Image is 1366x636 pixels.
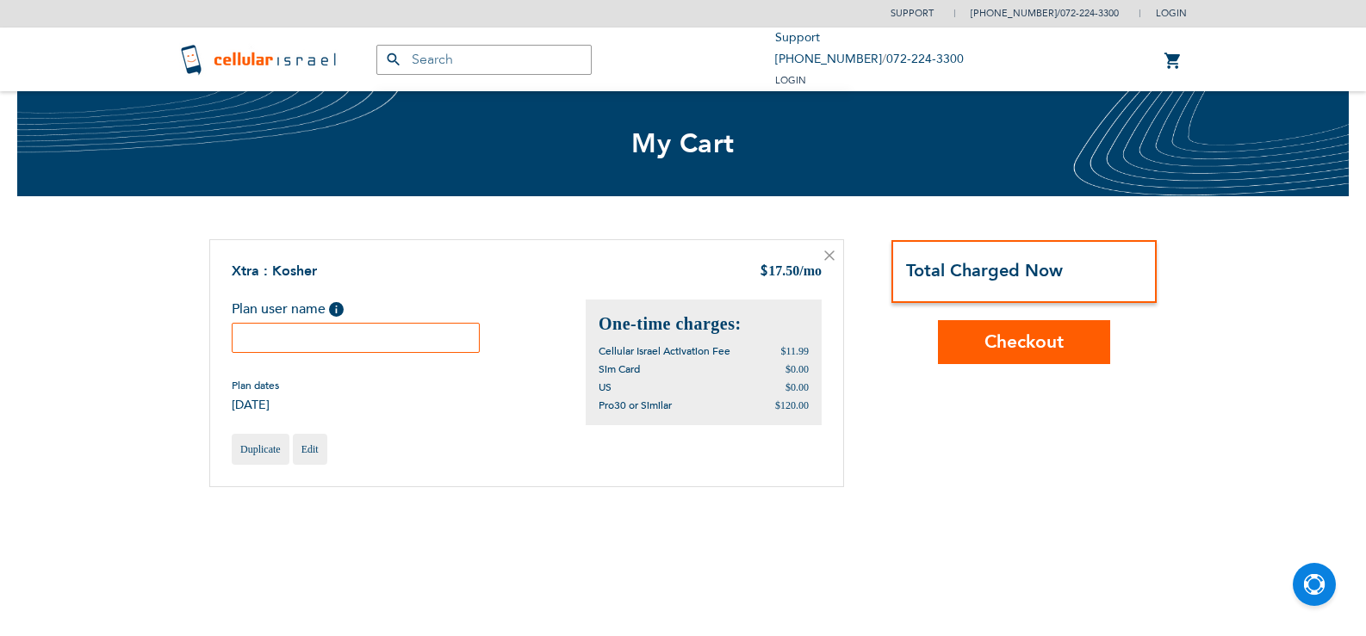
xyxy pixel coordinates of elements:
[775,74,806,87] span: Login
[599,312,809,336] h2: One-time charges:
[376,45,592,75] input: Search
[599,380,612,394] span: US
[599,362,640,376] span: Sim Card
[775,29,820,46] a: Support
[775,49,964,71] li: /
[971,7,1057,20] a: [PHONE_NUMBER]
[240,443,281,455] span: Duplicate
[232,397,279,413] span: [DATE]
[780,345,809,357] span: $11.99
[179,42,342,77] img: Cellular Israel
[301,443,319,455] span: Edit
[775,399,809,411] span: $120.00
[232,379,279,392] span: Plan dates
[785,363,809,375] span: $0.00
[891,7,934,20] a: Support
[953,1,1119,26] li: /
[329,302,344,317] span: Help
[232,434,289,465] a: Duplicate
[232,299,326,318] span: Plan user name
[984,330,1064,355] span: Checkout
[760,262,822,282] div: 17.50
[1156,7,1187,20] span: Login
[1060,7,1119,20] a: 072-224-3300
[799,263,822,278] span: /mo
[906,259,1063,282] strong: Total Charged Now
[232,262,317,281] a: Xtra : Kosher
[775,51,882,67] a: [PHONE_NUMBER]
[785,381,809,393] span: $0.00
[631,126,735,162] span: My Cart
[938,320,1110,364] button: Checkout
[886,51,964,67] a: 072-224-3300
[599,398,672,412] span: Pro30 or Similar
[760,262,768,282] span: $
[599,344,730,358] span: Cellular Israel Activation Fee
[293,434,327,465] a: Edit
